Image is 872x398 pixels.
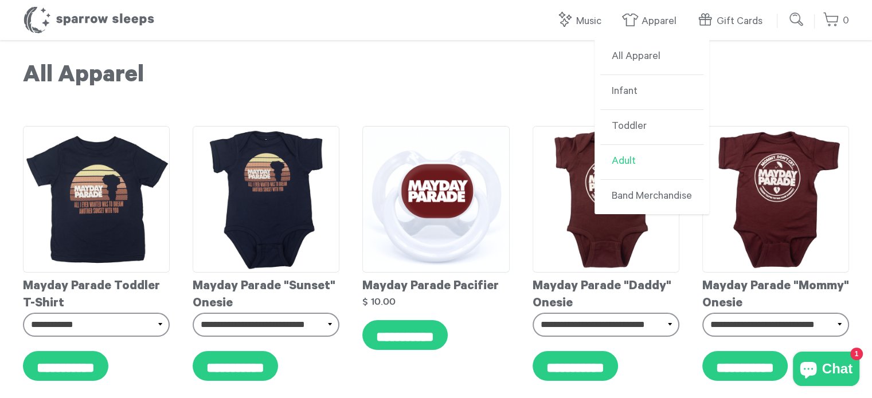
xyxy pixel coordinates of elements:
[533,273,679,313] div: Mayday Parade "Daddy" Onesie
[600,110,703,145] a: Toddler
[23,273,170,313] div: Mayday Parade Toddler T-Shirt
[362,126,509,273] img: MaydayParadePacifierMockup_grande.png
[600,180,703,214] a: Band Merchandise
[702,126,849,273] img: Mayday_Parade_-_Mommy_Onesie_grande.png
[23,6,155,34] h1: Sparrow Sleeps
[789,352,863,389] inbox-online-store-chat: Shopify online store chat
[600,40,703,75] a: All Apparel
[362,273,509,295] div: Mayday Parade Pacifier
[702,273,849,313] div: Mayday Parade "Mommy" Onesie
[362,297,396,306] strong: $ 10.00
[621,9,682,34] a: Apparel
[697,9,768,34] a: Gift Cards
[533,126,679,273] img: Mayday_Parade_-_Daddy_Onesie_grande.png
[600,145,703,180] a: Adult
[23,63,849,92] h1: All Apparel
[785,8,808,31] input: Submit
[23,126,170,273] img: MaydayParade-SunsetToddlerT-shirt_grande.png
[823,9,849,33] a: 0
[193,126,339,273] img: MaydayParade-SunsetOnesie_grande.png
[556,9,607,34] a: Music
[600,75,703,110] a: Infant
[193,273,339,313] div: Mayday Parade "Sunset" Onesie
